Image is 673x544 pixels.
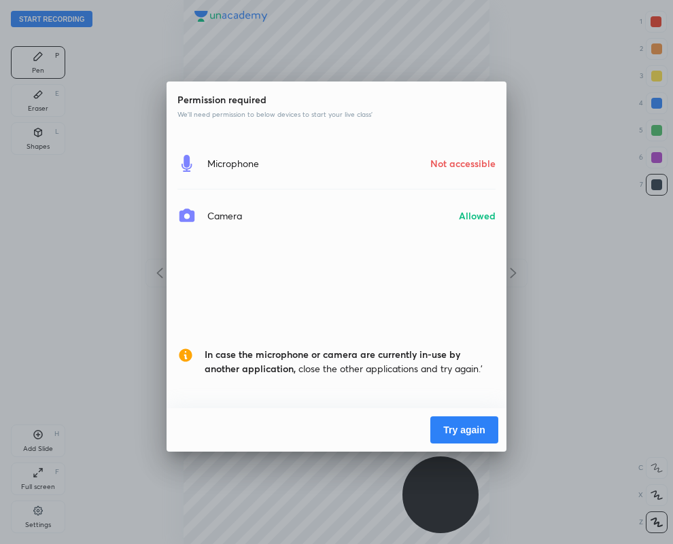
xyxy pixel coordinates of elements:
span: In case the microphone or camera are currently in-use by another application, [205,348,460,375]
h4: Permission required [177,92,496,107]
h4: Not accessible [430,156,496,170]
h4: Camera [207,208,242,223]
h4: Microphone [207,156,259,170]
button: Try again [430,416,498,443]
h4: Allowed [459,208,496,223]
span: close the other applications and try again.’ [205,347,496,376]
p: We’ll need permission to below devices to start your live class’ [177,109,496,120]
